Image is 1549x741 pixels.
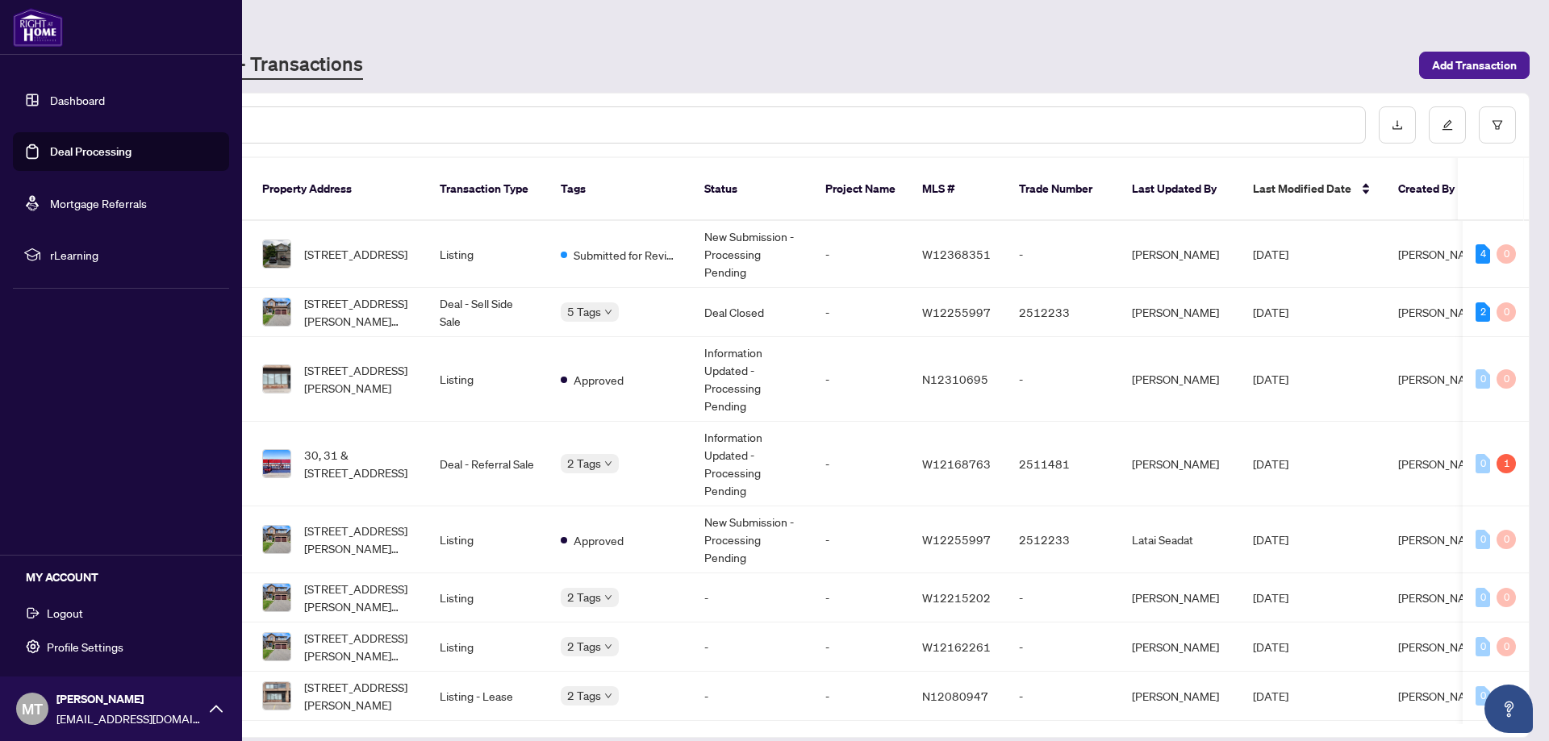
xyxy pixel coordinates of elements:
span: download [1392,119,1403,131]
th: Last Updated By [1119,158,1240,221]
span: [PERSON_NAME] [1398,532,1485,547]
td: [PERSON_NAME] [1119,422,1240,506]
td: New Submission - Processing Pending [691,221,812,288]
td: Latai Seadat [1119,506,1240,573]
div: 0 [1476,454,1490,473]
td: [PERSON_NAME] [1119,337,1240,422]
td: - [812,221,909,288]
span: Add Transaction [1432,52,1517,78]
span: [DATE] [1253,689,1288,703]
span: Submitted for Review [574,246,678,264]
th: Tags [548,158,691,221]
td: [PERSON_NAME] [1119,672,1240,721]
th: Trade Number [1006,158,1119,221]
h5: MY ACCOUNT [26,568,229,586]
span: W12255997 [922,305,991,319]
td: - [812,573,909,622]
th: Transaction Type [427,158,548,221]
td: [PERSON_NAME] [1119,221,1240,288]
span: [DATE] [1253,456,1288,471]
td: Information Updated - Processing Pending [691,422,812,506]
span: 2 Tags [567,588,601,606]
button: filter [1479,106,1516,144]
span: Profile Settings [47,634,123,660]
span: W12255997 [922,532,991,547]
span: down [604,692,612,700]
td: [PERSON_NAME] [1119,573,1240,622]
td: Listing - Lease [427,672,548,721]
span: [DATE] [1253,639,1288,654]
td: Information Updated - Processing Pending [691,337,812,422]
div: 2 [1476,302,1490,322]
button: Logout [13,599,229,627]
td: - [812,288,909,337]
td: Listing [427,622,548,672]
td: [PERSON_NAME] [1119,288,1240,337]
span: W12215202 [922,590,991,605]
td: Listing [427,573,548,622]
a: Deal Processing [50,144,132,159]
span: down [604,593,612,602]
img: thumbnail-img [263,240,290,268]
span: [PERSON_NAME] [1398,372,1485,386]
td: - [812,622,909,672]
img: thumbnail-img [263,633,290,660]
td: 2511481 [1006,422,1119,506]
th: Created By [1385,158,1482,221]
td: - [812,672,909,721]
span: W12168763 [922,456,991,471]
td: - [1006,221,1119,288]
div: 0 [1497,637,1516,656]
td: Listing [427,506,548,573]
a: Mortgage Referrals [50,196,147,210]
td: Deal - Referral Sale [427,422,548,506]
span: edit [1442,119,1453,131]
img: thumbnail-img [263,526,290,553]
td: - [1006,622,1119,672]
td: - [1006,573,1119,622]
td: Deal - Sell Side Sale [427,288,548,337]
div: 0 [1476,530,1490,549]
td: Listing [427,337,548,422]
span: [STREET_ADDRESS][PERSON_NAME][PERSON_NAME] [304,294,414,330]
div: 0 [1476,369,1490,389]
span: [DATE] [1253,247,1288,261]
span: [STREET_ADDRESS][PERSON_NAME] [304,678,414,714]
div: 0 [1476,686,1490,706]
span: [STREET_ADDRESS][PERSON_NAME][PERSON_NAME] [304,522,414,557]
td: 2512233 [1006,288,1119,337]
span: 5 Tags [567,302,601,321]
span: rLearning [50,246,218,264]
span: [PERSON_NAME] [1398,305,1485,319]
span: 2 Tags [567,686,601,705]
div: 0 [1497,588,1516,607]
td: [PERSON_NAME] [1119,622,1240,672]
span: [DATE] [1253,532,1288,547]
div: 4 [1476,244,1490,264]
img: thumbnail-img [263,584,290,611]
img: thumbnail-img [263,450,290,477]
span: N12310695 [922,372,988,386]
span: MT [22,697,43,720]
a: Dashboard [50,93,105,107]
button: Add Transaction [1419,52,1530,79]
th: Status [691,158,812,221]
td: - [812,506,909,573]
button: edit [1429,106,1466,144]
div: 0 [1476,637,1490,656]
span: Logout [47,600,83,626]
td: - [1006,337,1119,422]
td: - [691,573,812,622]
button: Open asap [1484,685,1533,733]
span: Approved [574,531,624,549]
span: [PERSON_NAME] [56,690,202,708]
div: 1 [1497,454,1516,473]
span: down [604,643,612,651]
td: New Submission - Processing Pending [691,506,812,573]
th: Property Address [249,158,427,221]
span: [DATE] [1253,590,1288,605]
span: [PERSON_NAME] [1398,689,1485,703]
div: 0 [1497,244,1516,264]
span: Last Modified Date [1253,180,1351,198]
th: Last Modified Date [1240,158,1385,221]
